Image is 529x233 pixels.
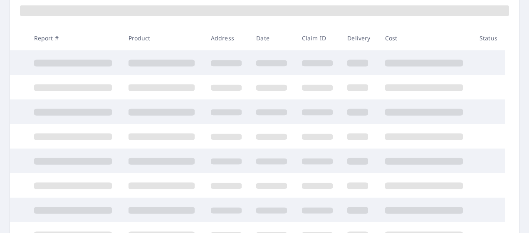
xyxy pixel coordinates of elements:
th: Delivery [341,26,378,50]
th: Status [473,26,505,50]
th: Product [122,26,204,50]
th: Cost [378,26,473,50]
th: Report # [27,26,122,50]
th: Claim ID [295,26,341,50]
th: Date [250,26,295,50]
th: Address [204,26,250,50]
